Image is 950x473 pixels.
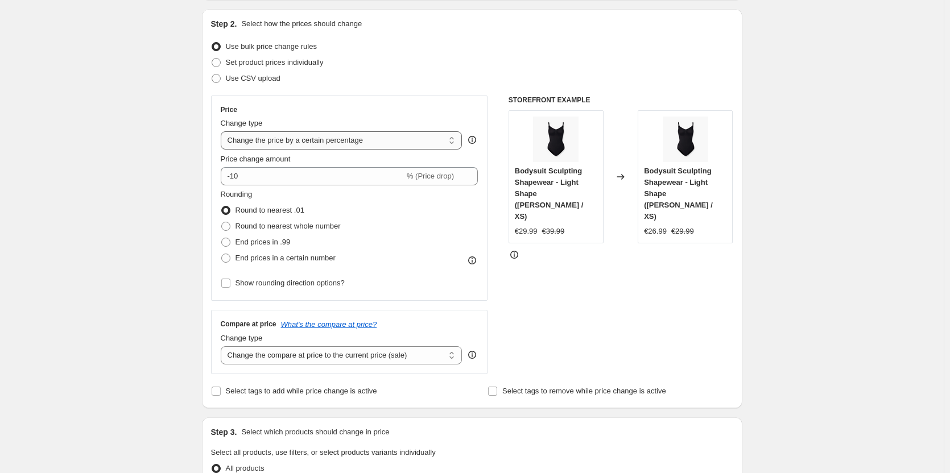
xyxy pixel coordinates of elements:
[221,320,276,329] h3: Compare at price
[236,279,345,287] span: Show rounding direction options?
[211,448,436,457] span: Select all products, use filters, or select products variants individually
[221,334,263,342] span: Change type
[281,320,377,329] button: What's the compare at price?
[221,105,237,114] h3: Price
[644,167,713,221] span: Bodysuit Sculpting Shapewear - Light Shape ([PERSON_NAME] / XS)
[663,117,708,162] img: t_Titelbild_1.1_80x.png
[236,254,336,262] span: End prices in a certain number
[533,117,579,162] img: t_Titelbild_1.1_80x.png
[509,96,733,105] h6: STOREFRONT EXAMPLE
[226,387,377,395] span: Select tags to add while price change is active
[502,387,666,395] span: Select tags to remove while price change is active
[671,227,694,235] span: €29.99
[644,227,667,235] span: €26.99
[226,58,324,67] span: Set product prices individually
[236,206,304,214] span: Round to nearest .01
[466,349,478,360] div: help
[515,227,538,235] span: €29.99
[226,464,265,472] span: All products
[236,238,291,246] span: End prices in .99
[236,222,341,230] span: Round to nearest whole number
[221,190,253,198] span: Rounding
[221,119,263,127] span: Change type
[211,426,237,438] h2: Step 3.
[221,155,291,163] span: Price change amount
[542,227,565,235] span: €39.99
[407,172,454,180] span: % (Price drop)
[226,74,280,82] span: Use CSV upload
[466,134,478,146] div: help
[241,18,362,30] p: Select how the prices should change
[241,426,389,438] p: Select which products should change in price
[211,18,237,30] h2: Step 2.
[226,42,317,51] span: Use bulk price change rules
[515,167,584,221] span: Bodysuit Sculpting Shapewear - Light Shape ([PERSON_NAME] / XS)
[221,167,404,185] input: -15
